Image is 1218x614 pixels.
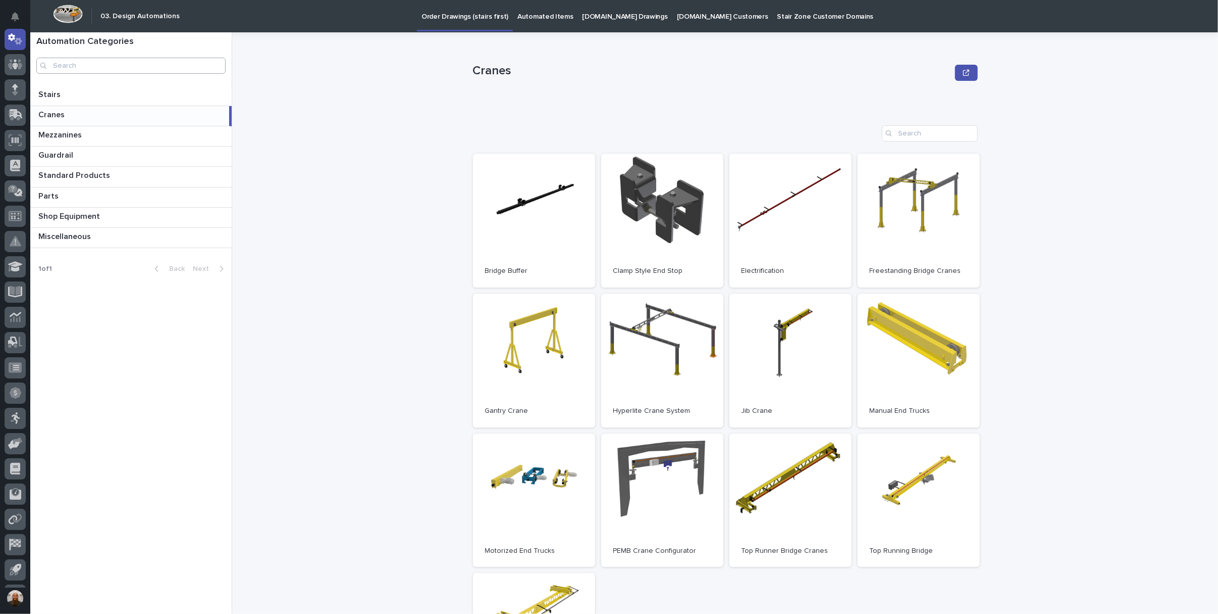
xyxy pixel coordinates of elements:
a: Jib Crane [729,294,852,428]
a: Gantry Crane [473,294,595,428]
p: Cranes [38,108,67,120]
a: Motorized End Trucks [473,434,595,568]
p: Motorized End Trucks [485,547,583,555]
p: Hyperlite Crane System [613,407,711,415]
p: Parts [38,190,61,201]
p: Clamp Style End Stop [613,267,711,275]
a: PartsParts [30,187,232,208]
a: StairsStairs [30,86,232,106]
h1: Automation Categories [36,36,226,48]
a: Top Runner Bridge Cranes [729,434,852,568]
p: Cranes [473,64,951,78]
button: Notifications [5,6,26,27]
p: Freestanding Bridge Cranes [870,267,968,275]
button: users-avatar [5,588,26,609]
p: Miscellaneous [38,230,93,242]
p: 1 of 1 [30,257,60,281]
p: Top Running Bridge [870,547,968,555]
a: Clamp Style End Stop [601,154,723,288]
span: Back [163,265,185,272]
a: MiscellaneousMiscellaneous [30,228,232,248]
p: Standard Products [38,169,112,180]
p: PEMB Crane Configurator [613,547,711,555]
h2: 03. Design Automations [100,12,180,21]
p: Jib Crane [742,407,839,415]
a: Electrification [729,154,852,288]
p: Electrification [742,267,839,275]
a: Standard ProductsStandard Products [30,167,232,187]
a: Top Running Bridge [858,434,980,568]
button: Next [189,264,232,273]
a: Freestanding Bridge Cranes [858,154,980,288]
a: GuardrailGuardrail [30,147,232,167]
div: Notifications [13,12,26,28]
input: Search [36,58,226,74]
a: CranesCranes [30,106,232,126]
p: Shop Equipment [38,210,102,221]
p: Bridge Buffer [485,267,583,275]
a: MezzaninesMezzanines [30,126,232,147]
img: Workspace Logo [53,5,83,23]
a: Hyperlite Crane System [601,294,723,428]
a: Manual End Trucks [858,294,980,428]
a: Shop EquipmentShop Equipment [30,208,232,228]
input: Search [882,125,978,141]
p: Gantry Crane [485,407,583,415]
p: Stairs [38,88,63,100]
p: Manual End Trucks [870,407,968,415]
p: Guardrail [38,149,75,160]
span: Next [193,265,215,272]
a: PEMB Crane Configurator [601,434,723,568]
p: Mezzanines [38,128,84,140]
a: Bridge Buffer [473,154,595,288]
button: Back [146,264,189,273]
p: Top Runner Bridge Cranes [742,547,839,555]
